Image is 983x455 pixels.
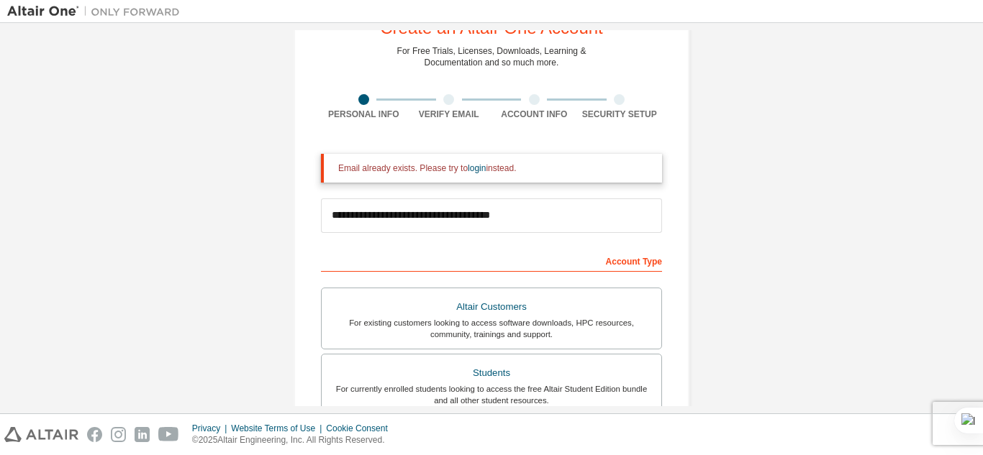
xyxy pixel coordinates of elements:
div: Personal Info [321,109,407,120]
div: For Free Trials, Licenses, Downloads, Learning & Documentation and so much more. [397,45,586,68]
div: Website Terms of Use [231,423,326,434]
div: Verify Email [407,109,492,120]
div: Altair Customers [330,297,653,317]
div: For currently enrolled students looking to access the free Altair Student Edition bundle and all ... [330,383,653,406]
div: Account Type [321,249,662,272]
img: linkedin.svg [135,427,150,442]
div: For existing customers looking to access software downloads, HPC resources, community, trainings ... [330,317,653,340]
img: facebook.svg [87,427,102,442]
img: instagram.svg [111,427,126,442]
div: Account Info [491,109,577,120]
img: Altair One [7,4,187,19]
img: youtube.svg [158,427,179,442]
p: © 2025 Altair Engineering, Inc. All Rights Reserved. [192,434,397,446]
div: Security Setup [577,109,663,120]
div: Privacy [192,423,231,434]
div: Students [330,363,653,383]
a: login [468,163,486,173]
img: altair_logo.svg [4,427,78,442]
div: Create an Altair One Account [380,19,603,37]
div: Email already exists. Please try to instead. [338,162,651,174]
div: Cookie Consent [326,423,396,434]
